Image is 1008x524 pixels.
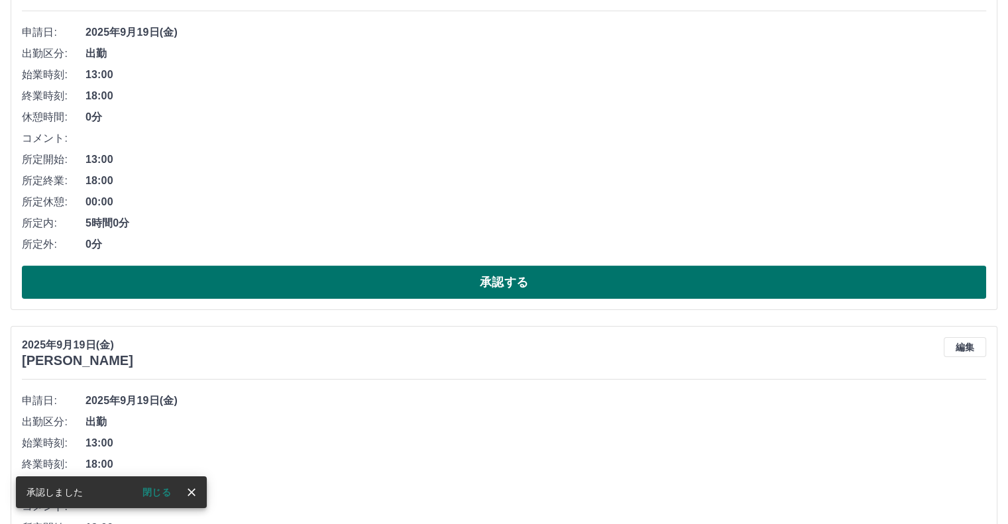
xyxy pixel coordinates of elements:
span: 13:00 [85,152,986,168]
span: 13:00 [85,67,986,83]
span: 出勤区分: [22,46,85,62]
h3: [PERSON_NAME] [22,353,133,368]
button: 編集 [944,337,986,357]
span: 00:00 [85,194,986,210]
span: 18:00 [85,88,986,104]
span: 所定外: [22,236,85,252]
span: 0分 [85,236,986,252]
span: 出勤 [85,414,986,430]
span: 所定終業: [22,173,85,189]
span: 0分 [85,478,986,494]
span: 所定内: [22,215,85,231]
span: 申請日: [22,25,85,40]
span: 0分 [85,109,986,125]
span: 出勤区分: [22,414,85,430]
span: 所定休憩: [22,194,85,210]
div: 承認しました [27,480,83,504]
span: 休憩時間: [22,109,85,125]
span: コメント: [22,131,85,146]
span: 18:00 [85,173,986,189]
span: 出勤 [85,46,986,62]
button: 承認する [22,266,986,299]
button: 閉じる [132,482,182,502]
button: close [182,482,201,502]
span: 18:00 [85,456,986,472]
p: 2025年9月19日(金) [22,337,133,353]
span: 2025年9月19日(金) [85,25,986,40]
span: 終業時刻: [22,456,85,472]
span: 申請日: [22,393,85,409]
span: 2025年9月19日(金) [85,393,986,409]
span: 始業時刻: [22,67,85,83]
span: 終業時刻: [22,88,85,104]
span: 所定開始: [22,152,85,168]
span: 始業時刻: [22,435,85,451]
span: 5時間0分 [85,215,986,231]
span: 13:00 [85,435,986,451]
